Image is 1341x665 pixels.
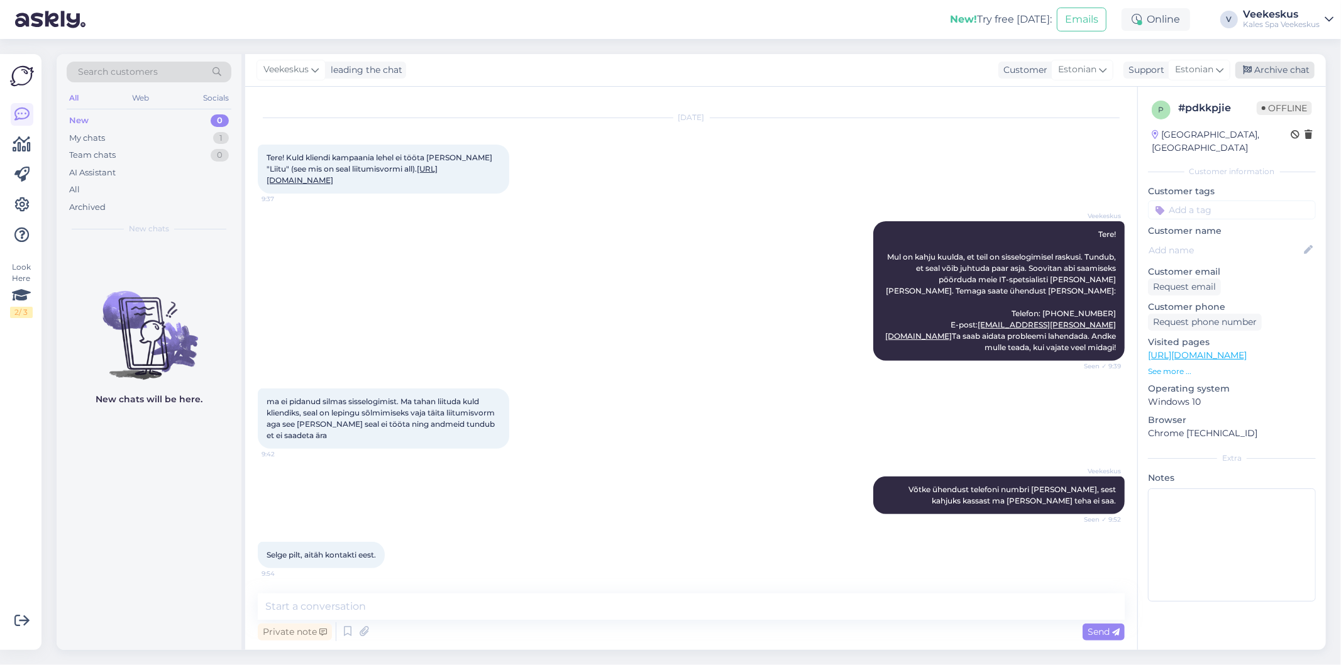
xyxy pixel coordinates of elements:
div: [DATE] [258,112,1125,123]
span: ma ei pidanud silmas sisselogimist. Ma tahan liituda kuld kliendiks, seal on lepingu sõlmimiseks ... [267,397,497,440]
span: 9:42 [262,449,309,459]
span: Veekeskus [1074,466,1121,476]
div: 0 [211,149,229,162]
div: Team chats [69,149,116,162]
p: Customer tags [1148,185,1316,198]
div: Customer information [1148,166,1316,177]
div: Request email [1148,278,1221,295]
p: Customer email [1148,265,1316,278]
div: Web [130,90,152,106]
div: All [67,90,81,106]
span: Veekeskus [1074,211,1121,221]
button: Emails [1057,8,1106,31]
p: Chrome [TECHNICAL_ID] [1148,427,1316,440]
div: Look Here [10,261,33,318]
div: New [69,114,89,127]
div: All [69,184,80,196]
div: Request phone number [1148,314,1262,331]
div: Online [1122,8,1190,31]
div: Kales Spa Veekeskus [1243,19,1320,30]
span: Võtke ühendust telefoni numbri [PERSON_NAME], sest kahjuks kassast ma [PERSON_NAME] teha ei saa. [908,485,1118,505]
span: New chats [129,223,169,234]
div: Veekeskus [1243,9,1320,19]
div: My chats [69,132,105,145]
div: AI Assistant [69,167,116,179]
b: New! [950,13,977,25]
p: Customer phone [1148,300,1316,314]
p: Visited pages [1148,336,1316,349]
p: See more ... [1148,366,1316,377]
a: VeekeskusKales Spa Veekeskus [1243,9,1333,30]
span: Estonian [1058,63,1096,77]
span: Search customers [78,65,158,79]
div: V [1220,11,1238,28]
span: Selge pilt, aitäh kontakti eest. [267,550,376,559]
p: Operating system [1148,382,1316,395]
p: Browser [1148,414,1316,427]
span: Seen ✓ 9:39 [1074,361,1121,371]
div: Archived [69,201,106,214]
div: Archive chat [1235,62,1315,79]
p: Notes [1148,471,1316,485]
span: Send [1088,626,1120,637]
div: 2 / 3 [10,307,33,318]
p: Customer name [1148,224,1316,238]
span: Offline [1257,101,1312,115]
div: Support [1123,63,1164,77]
input: Add name [1149,243,1301,257]
span: 9:54 [262,569,309,578]
div: Extra [1148,453,1316,464]
div: # pdkkpjie [1178,101,1257,116]
div: Try free [DATE]: [950,12,1052,27]
div: Private note [258,624,332,640]
span: p [1159,105,1164,114]
div: leading the chat [326,63,402,77]
span: Seen ✓ 9:52 [1074,515,1121,524]
span: Veekeskus [263,63,309,77]
span: Estonian [1175,63,1213,77]
img: Askly Logo [10,64,34,88]
img: No chats [57,268,241,382]
div: 1 [213,132,229,145]
span: 9:37 [262,194,309,204]
a: [URL][DOMAIN_NAME] [1148,349,1247,361]
span: Tere! Kuld kliendi kampaania lehel ei tööta [PERSON_NAME] "Liitu" (see mis on seal liitumisvormi ... [267,153,494,185]
p: New chats will be here. [96,393,202,406]
p: Windows 10 [1148,395,1316,409]
span: Tere! Mul on kahju kuulda, et teil on sisselogimisel raskusi. Tundub, et seal võib juhtuda paar a... [885,229,1118,352]
div: 0 [211,114,229,127]
a: [EMAIL_ADDRESS][PERSON_NAME][DOMAIN_NAME] [885,320,1116,341]
div: Socials [201,90,231,106]
input: Add a tag [1148,201,1316,219]
div: Customer [998,63,1047,77]
div: [GEOGRAPHIC_DATA], [GEOGRAPHIC_DATA] [1152,128,1291,155]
